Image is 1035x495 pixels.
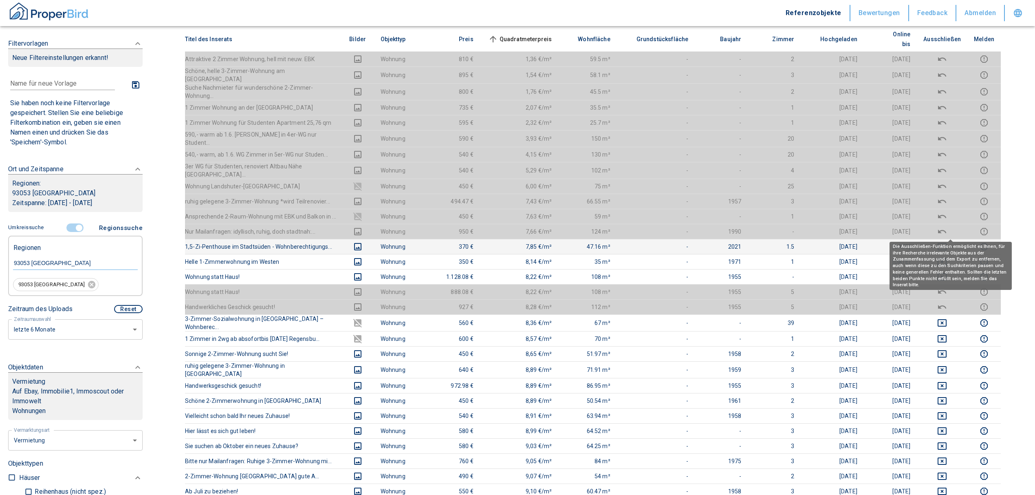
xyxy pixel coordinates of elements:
th: Wohnung Landshuter-[GEOGRAPHIC_DATA] [185,179,341,194]
td: Wohnung [374,130,427,147]
td: [DATE] [801,194,864,209]
td: Wohnung [374,100,427,115]
td: 370 € [427,239,480,254]
td: 5 [748,299,801,314]
td: 1 [748,115,801,130]
td: 102 m² [558,162,617,179]
button: report this listing [974,181,994,191]
td: [DATE] [864,130,917,147]
td: 3,93 €/m² [480,130,559,147]
td: - [617,209,695,224]
td: [DATE] [864,254,917,269]
button: images [348,349,368,359]
td: Wohnung [374,209,427,224]
td: [DATE] [864,100,917,115]
td: - [695,179,748,194]
td: [DATE] [864,179,917,194]
span: Quadratmeterpreis [487,34,552,44]
button: deselect this listing [923,134,961,144]
th: 1 Zimmer Wohnung für Studenten Apartment 25,76 qm [185,115,341,130]
td: 2 [748,83,801,100]
td: - [695,147,748,162]
p: Wohnungen [12,406,139,416]
th: Wohnung statt Haus! [185,284,341,299]
td: 1,36 €/m² [480,51,559,66]
th: Handwerkliches Geschick gesucht! [185,299,341,314]
button: images [348,318,368,328]
button: Bewertungen [850,5,909,21]
td: 8,14 €/m² [480,254,559,269]
td: 494.47 € [427,194,480,209]
button: Feedback [909,5,957,21]
td: [DATE] [801,162,864,179]
td: [DATE] [801,284,864,299]
td: 45.5 m² [558,83,617,100]
td: 108 m² [558,284,617,299]
button: images [348,70,368,80]
button: images [348,334,368,344]
td: 2,32 €/m² [480,115,559,130]
td: 130 m² [558,147,617,162]
td: 8,22 €/m² [480,269,559,284]
th: Helle 1-Zimmerwohnung im Westen [185,254,341,269]
td: [DATE] [801,66,864,83]
td: 66.55 m² [558,194,617,209]
button: report this listing [974,103,994,113]
img: ProperBird Logo and Home Button [8,1,90,22]
td: [DATE] [801,179,864,194]
th: Suche Nachmieter für wunderschöne 2-Zimmer-Wohnung... [185,83,341,100]
td: 1955 [695,299,748,314]
td: 450 € [427,209,480,224]
td: - [617,269,695,284]
button: deselect this listing [923,181,961,191]
button: images [348,134,368,144]
button: report this listing [974,471,994,481]
td: 8,28 €/m² [480,299,559,314]
p: Filtervorlagen [8,39,48,49]
span: Hochgeladen [807,34,857,44]
div: Häuser [19,471,143,485]
button: report this listing [974,441,994,451]
td: - [617,130,695,147]
button: deselect this listing [923,212,961,221]
td: [DATE] [801,115,864,130]
td: - [695,115,748,130]
span: 93053 [GEOGRAPHIC_DATA] [13,281,90,289]
td: 7,63 €/m² [480,209,559,224]
td: Wohnung [374,224,427,239]
p: Häuser [19,473,40,483]
td: 75 m² [558,179,617,194]
td: 1,76 €/m² [480,83,559,100]
td: Wohnung [374,115,427,130]
th: 590,- warm ab 1.6. [PERSON_NAME] in 4er-WG nur Student... [185,130,341,147]
button: report this listing [974,70,994,80]
td: - [617,51,695,66]
div: FiltervorlagenNeue Filtereinstellungen erkannt! [8,220,143,340]
td: 58.1 m² [558,66,617,83]
button: deselect this listing [923,441,961,451]
td: Wohnung [374,83,427,100]
button: images [348,54,368,64]
td: 20 [748,130,801,147]
button: deselect this listing [923,118,961,128]
button: deselect this listing [923,70,961,80]
button: deselect this listing [923,349,961,359]
button: images [348,197,368,206]
div: Die Ausschließen-Funktion ermöglicht es Ihnen, für ihre Recherche irrelevante Objekte aus der Zus... [890,242,1012,290]
button: report this listing [974,365,994,375]
span: Preis [446,34,473,44]
td: 59.5 m² [558,51,617,66]
td: - [617,224,695,239]
td: 735 € [427,100,480,115]
td: 7,85 €/m² [480,239,559,254]
td: 595 € [427,115,480,130]
td: - [695,209,748,224]
button: deselect this listing [923,166,961,175]
th: Ansprechende 2-Raum-Wohnung mit EBK und Balkon in ... [185,209,341,224]
td: [DATE] [801,269,864,284]
span: Online bis [870,29,910,49]
td: Wohnung [374,147,427,162]
p: Zeitspanne: [DATE] - [DATE] [12,198,139,208]
td: 7,43 €/m² [480,194,559,209]
td: 1.128.08 € [427,269,480,284]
